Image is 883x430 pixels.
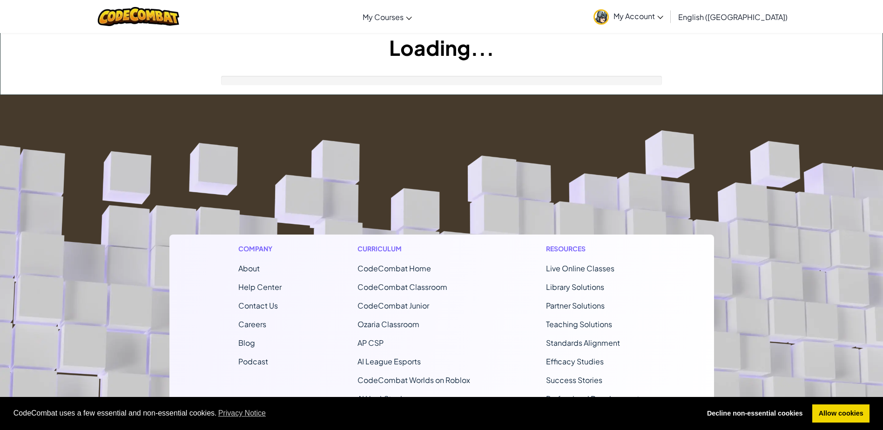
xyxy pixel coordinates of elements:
a: CodeCombat Worlds on Roblox [357,375,470,385]
a: Teaching Solutions [546,319,612,329]
span: My Courses [363,12,404,22]
a: Help Center [238,282,282,292]
a: CodeCombat Classroom [357,282,447,292]
a: CodeCombat Junior [357,301,429,310]
a: Library Solutions [546,282,604,292]
a: Professional Development [546,394,640,403]
a: Ozaria Classroom [357,319,419,329]
a: About [238,263,260,273]
span: Contact Us [238,301,278,310]
a: Podcast [238,356,268,366]
a: Live Online Classes [546,263,614,273]
span: My Account [613,11,663,21]
h1: Company [238,244,282,254]
h1: Curriculum [357,244,470,254]
a: My Courses [358,4,417,29]
a: Efficacy Studies [546,356,604,366]
img: CodeCombat logo [98,7,179,26]
span: English ([GEOGRAPHIC_DATA]) [678,12,788,22]
a: allow cookies [812,404,870,423]
h1: Loading... [0,33,883,62]
span: CodeCombat Home [357,263,431,273]
a: English ([GEOGRAPHIC_DATA]) [674,4,792,29]
a: AI HackStack [357,394,404,403]
span: CodeCombat uses a few essential and non-essential cookies. [13,406,694,420]
a: Partner Solutions [546,301,605,310]
a: AP CSP [357,338,384,348]
a: Success Stories [546,375,602,385]
h1: Resources [546,244,645,254]
a: Blog [238,338,255,348]
a: My Account [589,2,668,31]
a: Standards Alignment [546,338,620,348]
a: Careers [238,319,266,329]
a: AI League Esports [357,356,421,366]
img: avatar [593,9,609,25]
a: learn more about cookies [217,406,268,420]
a: deny cookies [701,404,809,423]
